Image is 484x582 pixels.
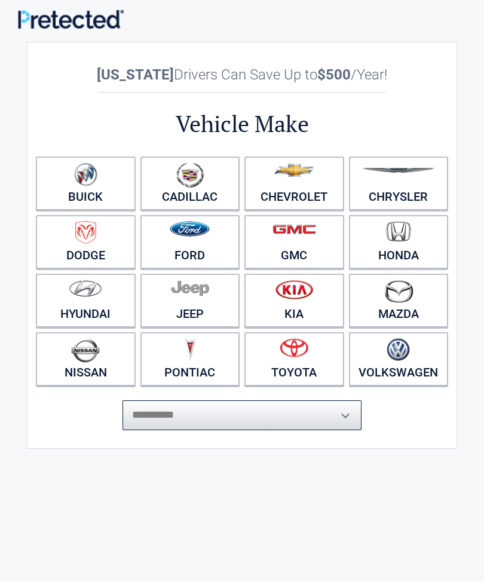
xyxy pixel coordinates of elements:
a: Hyundai [36,274,136,327]
img: hyundai [69,280,102,297]
img: volkswagen [387,338,410,362]
img: chrysler [362,168,435,173]
a: Ford [140,215,240,269]
a: Pontiac [140,332,240,386]
img: kia [275,280,313,299]
a: Kia [244,274,344,327]
a: Toyota [244,332,344,386]
img: dodge [75,221,96,244]
img: chevrolet [274,164,314,177]
img: buick [74,163,97,186]
a: Mazda [349,274,449,327]
img: jeep [171,280,209,296]
a: Chevrolet [244,157,344,210]
img: nissan [71,338,100,363]
a: Buick [36,157,136,210]
img: honda [386,221,411,242]
h2: Vehicle Make [33,109,451,139]
a: Dodge [36,215,136,269]
img: gmc [272,224,316,234]
a: Jeep [140,274,240,327]
a: Cadillac [140,157,240,210]
b: $500 [317,66,351,83]
img: pontiac [184,338,196,361]
a: Nissan [36,332,136,386]
img: cadillac [176,163,204,188]
img: ford [170,221,210,237]
img: toyota [280,338,308,357]
a: Honda [349,215,449,269]
a: Chrysler [349,157,449,210]
a: GMC [244,215,344,269]
h2: Drivers Can Save Up to /Year [33,66,451,83]
a: Volkswagen [349,332,449,386]
img: mazda [384,280,413,303]
img: Main Logo [18,10,124,29]
b: [US_STATE] [97,66,174,83]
